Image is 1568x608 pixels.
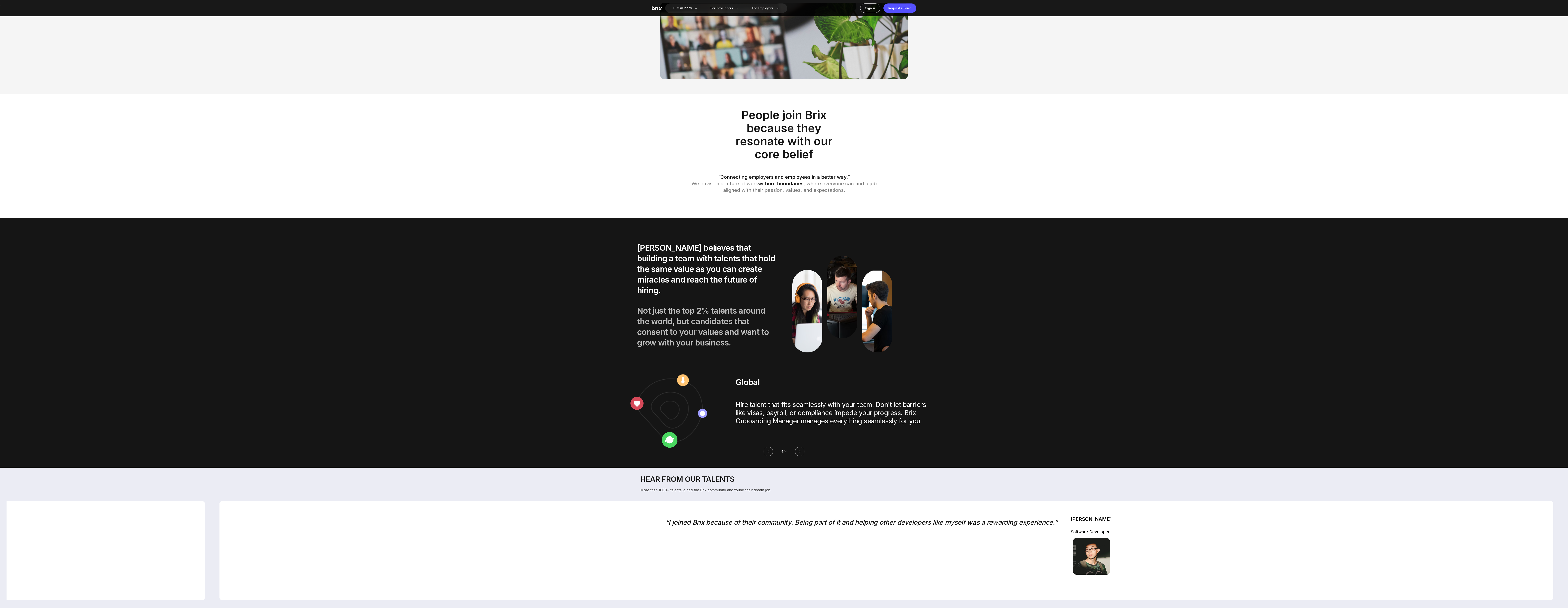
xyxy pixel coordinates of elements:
[710,6,733,10] span: For Developers
[652,6,662,10] img: Brix Logo
[666,516,1058,585] div: “I joined Brix because of their community. Being part of it and helping other developers like mys...
[736,377,931,388] p: Global
[686,180,882,193] p: We envision a future of work , where everyone can find a job aligned with their passion, values, ...
[752,6,773,10] span: For Employers
[637,174,931,180] p: “Connecting employers and employees in a better way.”
[729,108,839,161] p: People join Brix because they resonate with our core belief
[736,401,931,425] p: Hire talent that fits seamlessly with your team. Don't let barriers like visas, payroll, or compl...
[637,305,776,348] p: Not just the top 2% talents around the world, but candidates that consent to your values and want...
[1071,516,1112,522] p: [PERSON_NAME]
[673,5,692,11] span: HR Solutions
[1071,529,1112,535] p: Software Developer
[637,243,776,296] p: [PERSON_NAME] believes that building a team with talents that hold the same value as you can crea...
[640,474,934,484] p: Hear from our talents
[781,449,787,454] p: 4 / 4
[640,487,934,493] p: More than 1000+ talents joined the Brix community and found their dream job.
[883,3,916,13] a: Request a Demo
[758,181,804,187] span: without boundaries
[860,3,880,13] a: Sign In
[1073,538,1110,575] img: avatar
